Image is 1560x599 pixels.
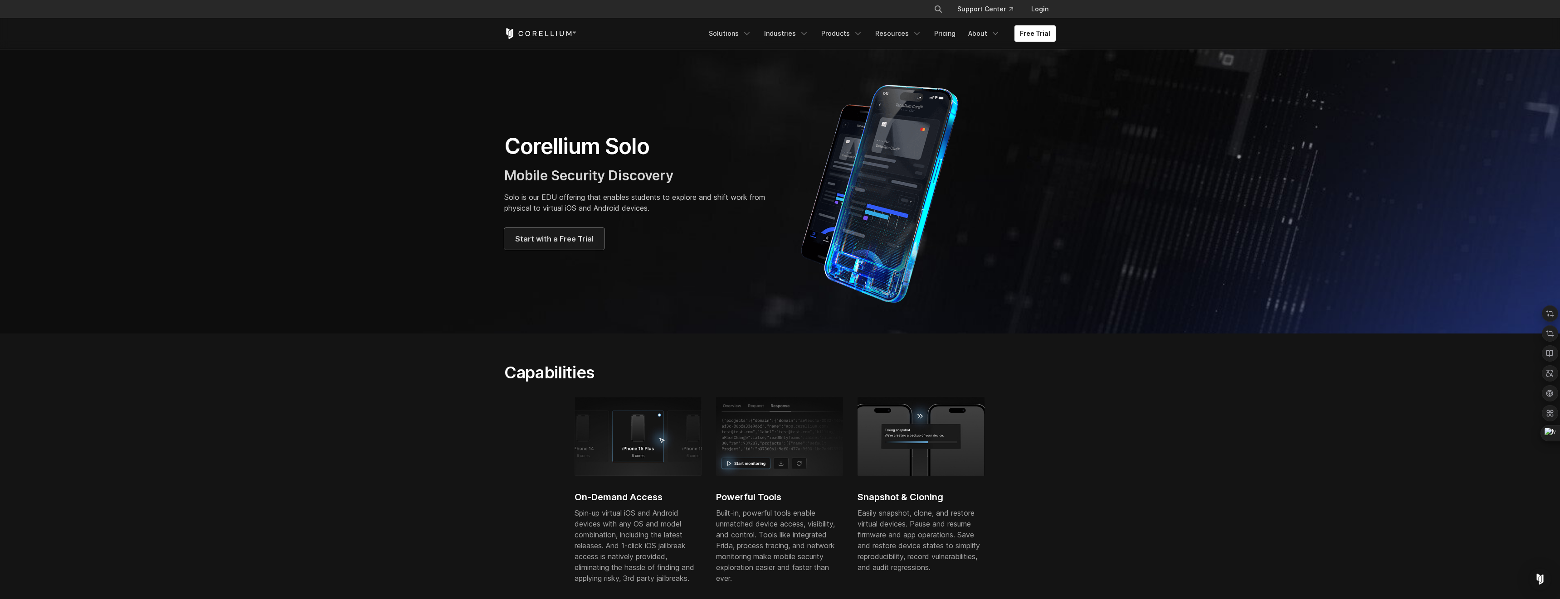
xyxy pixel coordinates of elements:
a: Products [816,25,868,42]
a: About [963,25,1005,42]
div: Navigation Menu [703,25,1056,42]
h2: Powerful Tools [716,490,843,504]
p: Easily snapshot, clone, and restore virtual devices. Pause and resume firmware and app operations... [858,507,985,573]
a: Corellium Home [504,28,576,39]
div: Navigation Menu [923,1,1056,17]
a: Industries [759,25,814,42]
img: Process of taking snapshot and creating a backup of the iPhone virtual device. [858,397,985,476]
a: Pricing [929,25,961,42]
a: Support Center [950,1,1020,17]
p: Spin-up virtual iOS and Android devices with any OS and model combination, including the latest r... [575,507,702,584]
a: Start with a Free Trial [504,228,604,250]
h2: On-Demand Access [575,490,702,504]
a: Login [1024,1,1056,17]
img: iPhone 17 Plus; 6 cores [575,397,702,476]
h2: Snapshot & Cloning [858,490,985,504]
img: Powerful Tools enabling unmatched device access, visibility, and control [716,397,843,476]
a: Resources [870,25,927,42]
div: Open Intercom Messenger [1529,568,1551,590]
a: Solutions [703,25,757,42]
p: Built-in, powerful tools enable unmatched device access, visibility, and control. Tools like inte... [716,507,843,584]
p: Solo is our EDU offering that enables students to explore and shift work from physical to virtual... [504,192,771,213]
h2: Capabilities [504,362,866,382]
span: Mobile Security Discovery [504,167,673,184]
button: Search [930,1,946,17]
a: Free Trial [1014,25,1056,42]
span: Start with a Free Trial [515,233,594,244]
h1: Corellium Solo [504,133,771,160]
img: Corellium Solo for mobile app security solutions [789,78,984,304]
